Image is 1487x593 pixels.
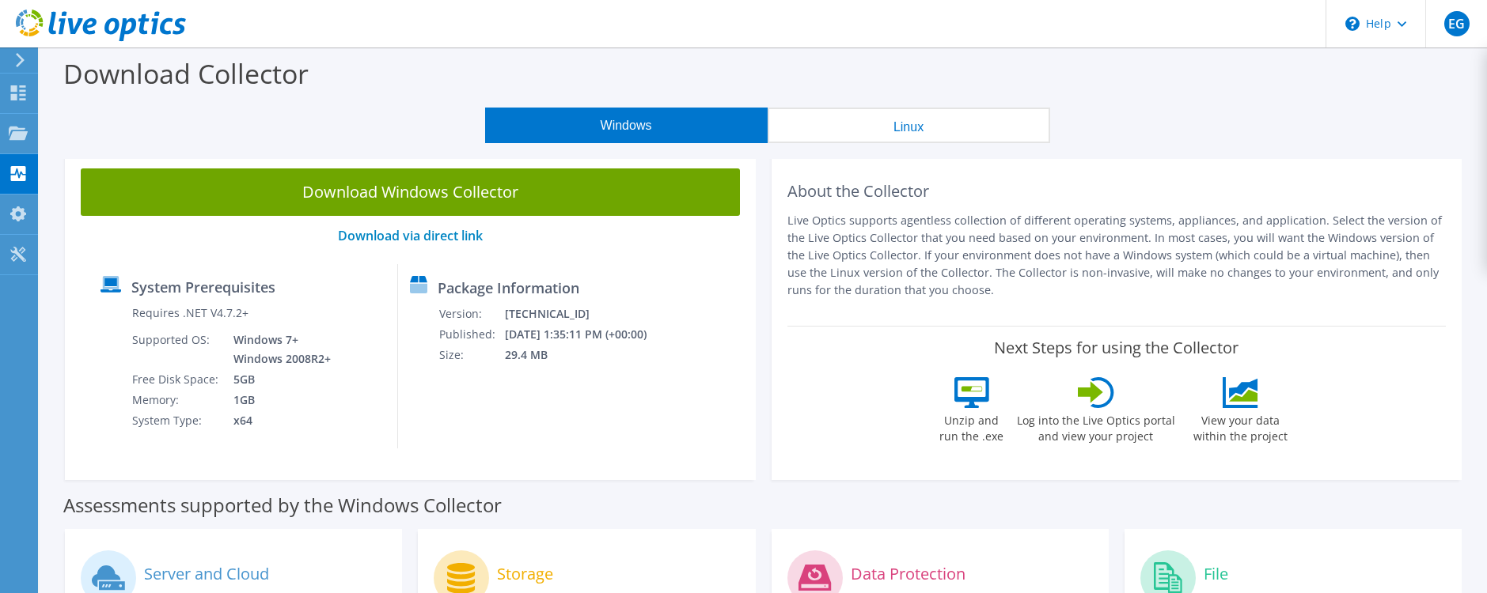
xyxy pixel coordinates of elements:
label: Data Protection [851,566,965,582]
td: 1GB [222,390,334,410]
td: x64 [222,410,334,431]
td: [DATE] 1:35:11 PM (+00:00) [504,324,668,345]
td: System Type: [131,410,222,431]
button: Windows [485,108,768,143]
a: Download via direct link [338,227,483,244]
td: 5GB [222,369,334,390]
td: Free Disk Space: [131,369,222,390]
label: View your data within the project [1184,408,1298,444]
p: Live Optics supports agentless collection of different operating systems, appliances, and applica... [787,212,1447,299]
svg: \n [1345,17,1360,31]
label: System Prerequisites [131,279,275,295]
h2: About the Collector [787,182,1447,201]
td: Version: [438,304,504,324]
label: Log into the Live Optics portal and view your project [1016,408,1176,444]
span: EG [1444,11,1470,36]
button: Linux [768,108,1050,143]
td: 29.4 MB [504,345,668,365]
label: Assessments supported by the Windows Collector [63,497,502,513]
td: Size: [438,345,504,365]
label: Download Collector [63,55,309,92]
td: Memory: [131,390,222,410]
label: Package Information [438,280,579,296]
td: Supported OS: [131,330,222,369]
label: Next Steps for using the Collector [994,338,1239,357]
label: Requires .NET V4.7.2+ [132,305,248,321]
label: Unzip and run the .exe [935,408,1008,444]
label: File [1204,566,1228,582]
label: Storage [497,566,553,582]
td: Published: [438,324,504,345]
label: Server and Cloud [144,566,269,582]
td: Windows 7+ Windows 2008R2+ [222,330,334,369]
a: Download Windows Collector [81,168,740,216]
td: [TECHNICAL_ID] [504,304,668,324]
